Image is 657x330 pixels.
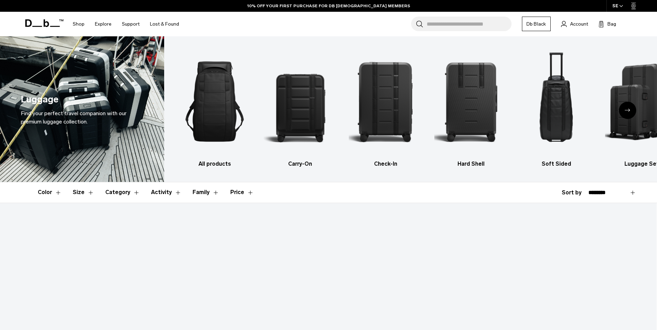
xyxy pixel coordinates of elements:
[38,182,62,202] button: Toggle Filter
[434,47,508,168] a: Db Hard Shell
[178,47,251,168] a: Db All products
[247,3,410,9] a: 10% OFF YOUR FIRST PURCHASE FOR DB [DEMOGRAPHIC_DATA] MEMBERS
[349,47,422,168] a: Db Check-In
[619,102,636,119] div: Next slide
[520,47,593,156] img: Db
[598,20,616,28] button: Bag
[522,17,551,31] a: Db Black
[105,182,140,202] button: Toggle Filter
[68,12,184,36] nav: Main Navigation
[264,47,337,156] img: Db
[349,47,422,156] img: Db
[434,47,508,156] img: Db
[434,47,508,168] li: 4 / 6
[95,12,112,36] a: Explore
[21,110,126,125] span: Find your perfect travel companion with our premium luggage collection.
[21,92,59,107] h1: Luggage
[230,182,254,202] button: Toggle Price
[520,47,593,168] li: 5 / 6
[150,12,179,36] a: Lost & Found
[151,182,181,202] button: Toggle Filter
[264,47,337,168] a: Db Carry-On
[193,182,219,202] button: Toggle Filter
[178,47,251,156] img: Db
[122,12,140,36] a: Support
[434,160,508,168] h3: Hard Shell
[520,47,593,168] a: Db Soft Sided
[264,47,337,168] li: 2 / 6
[349,160,422,168] h3: Check-In
[607,20,616,28] span: Bag
[178,160,251,168] h3: All products
[570,20,588,28] span: Account
[73,12,85,36] a: Shop
[264,160,337,168] h3: Carry-On
[561,20,588,28] a: Account
[520,160,593,168] h3: Soft Sided
[349,47,422,168] li: 3 / 6
[178,47,251,168] li: 1 / 6
[73,182,94,202] button: Toggle Filter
